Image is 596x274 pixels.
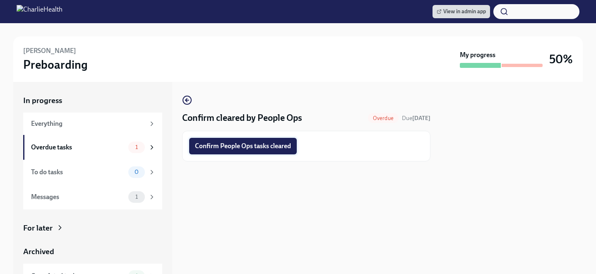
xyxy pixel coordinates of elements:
a: To do tasks0 [23,160,162,185]
span: Due [402,115,430,122]
h3: 50% [549,52,573,67]
a: Messages1 [23,185,162,209]
a: Overdue tasks1 [23,135,162,160]
div: Messages [31,192,125,202]
span: 1 [130,194,143,200]
a: For later [23,223,162,233]
span: 1 [130,144,143,150]
button: Confirm People Ops tasks cleared [189,138,297,154]
a: In progress [23,95,162,106]
strong: [DATE] [412,115,430,122]
span: Overdue [368,115,399,121]
a: Everything [23,113,162,135]
a: Archived [23,246,162,257]
h6: [PERSON_NAME] [23,46,76,55]
strong: My progress [460,50,495,60]
span: View in admin app [437,7,486,16]
img: CharlieHealth [17,5,62,18]
span: 0 [130,169,144,175]
div: For later [23,223,53,233]
h3: Preboarding [23,57,88,72]
div: Everything [31,119,145,128]
div: Overdue tasks [31,143,125,152]
span: Confirm People Ops tasks cleared [195,142,291,150]
div: To do tasks [31,168,125,177]
span: September 13th, 2025 09:00 [402,114,430,122]
h4: Confirm cleared by People Ops [182,112,302,124]
a: View in admin app [433,5,490,18]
